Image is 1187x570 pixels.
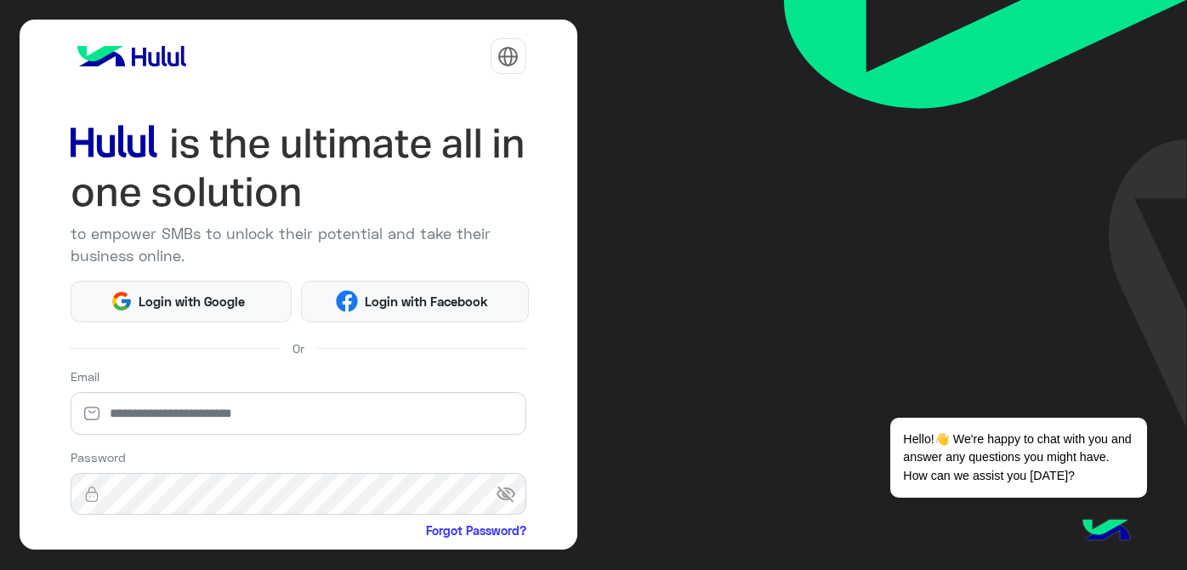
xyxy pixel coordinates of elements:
span: Or [292,339,304,357]
img: hulul-logo.png [1076,502,1136,561]
p: to empower SMBs to unlock their potential and take their business online. [71,223,526,268]
span: Login with Facebook [358,292,494,311]
span: Login with Google [133,292,252,311]
img: Facebook [336,290,358,312]
button: Login with Google [71,281,292,322]
img: email [71,405,113,422]
span: Hello!👋 We're happy to chat with you and answer any questions you might have. How can we assist y... [890,418,1146,498]
img: Google [111,290,133,312]
a: Forgot Password? [426,522,526,539]
img: lock [71,486,113,503]
img: logo [71,39,193,73]
span: visibility_off [496,479,526,510]
button: Login with Facebook [301,281,529,322]
img: tab [497,46,519,67]
label: Email [71,368,99,385]
img: hululLoginTitle_EN.svg [71,119,526,217]
label: Password [71,448,126,466]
